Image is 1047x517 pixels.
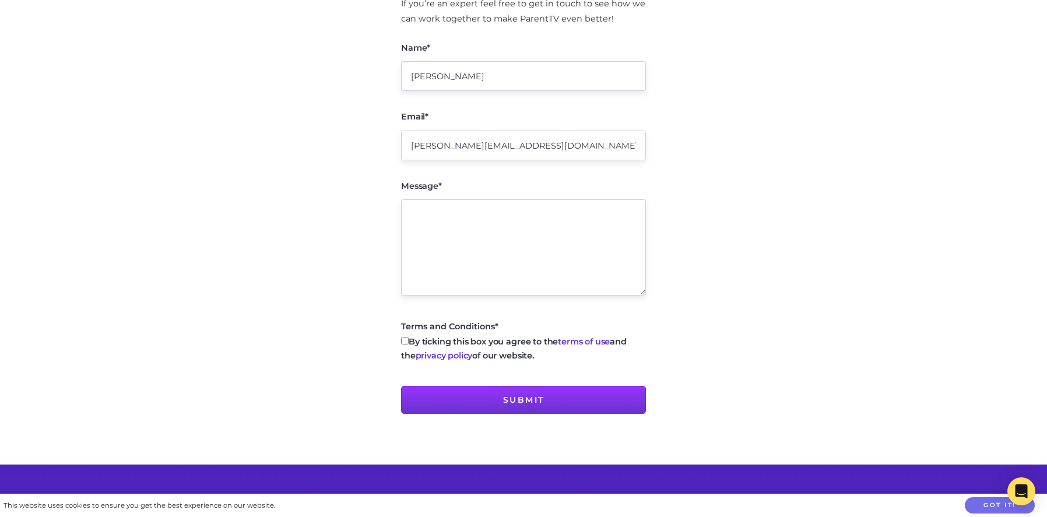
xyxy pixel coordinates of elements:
a: privacy policy [416,350,473,361]
div: Open Intercom Messenger [1007,477,1035,505]
button: Got it! [965,497,1035,514]
div: This website uses cookies to ensure you get the best experience on our website. [3,500,275,512]
label: By ticking this box you agree to the and the of our website. [401,335,646,363]
label: Name* [401,44,430,52]
label: Email* [401,112,428,121]
label: Message* [401,182,442,190]
input: Submit [401,386,646,414]
span: Terms and Conditions* [401,321,498,332]
input: By ticking this box you agree to theterms of useand theprivacy policyof our website. [401,337,409,344]
a: terms of use [558,336,610,347]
